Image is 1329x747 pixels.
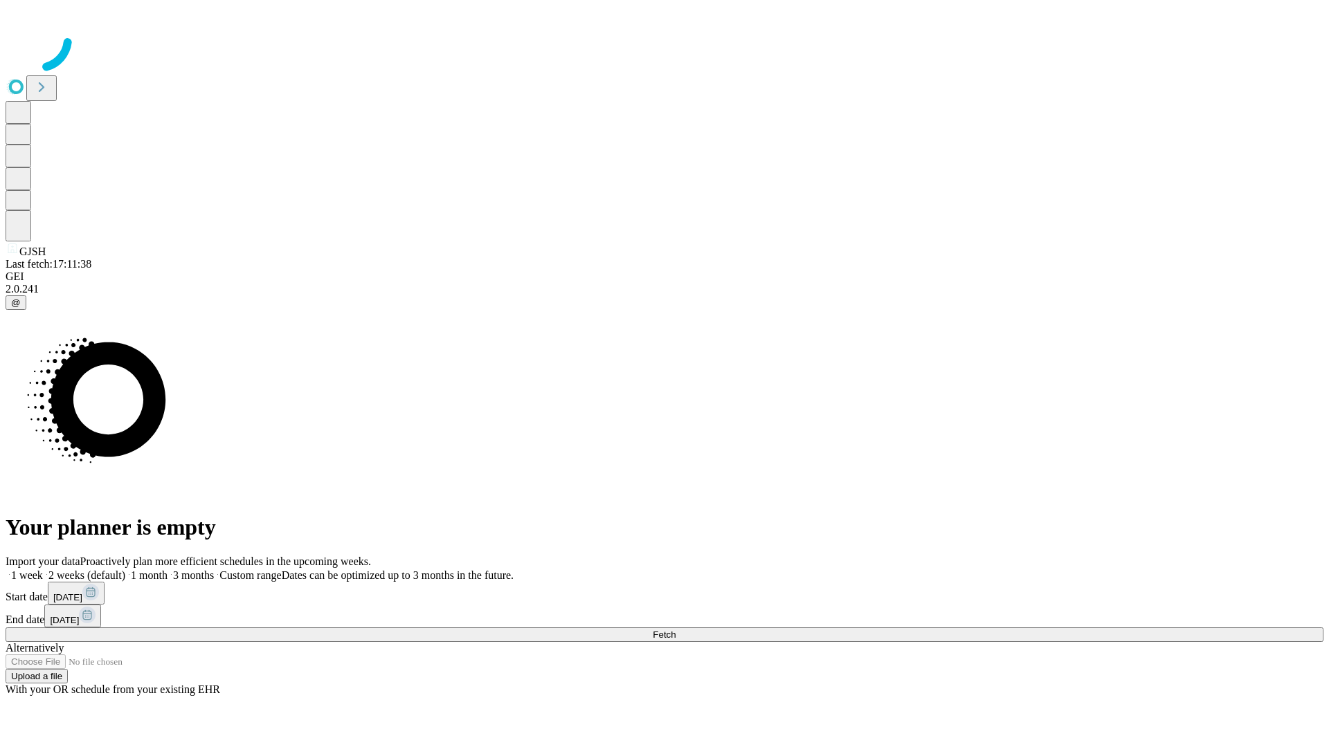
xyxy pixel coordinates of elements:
[6,627,1323,642] button: Fetch
[653,629,676,640] span: Fetch
[173,569,214,581] span: 3 months
[6,605,1323,627] div: End date
[6,270,1323,283] div: GEI
[50,615,79,625] span: [DATE]
[6,258,91,270] span: Last fetch: 17:11:38
[6,642,64,654] span: Alternatively
[6,582,1323,605] div: Start date
[6,283,1323,295] div: 2.0.241
[19,246,46,257] span: GJSH
[53,592,82,602] span: [DATE]
[131,569,168,581] span: 1 month
[48,582,105,605] button: [DATE]
[11,569,43,581] span: 1 week
[6,295,26,310] button: @
[6,683,220,695] span: With your OR schedule from your existing EHR
[6,555,80,567] span: Import your data
[48,569,125,581] span: 2 weeks (default)
[80,555,371,567] span: Proactively plan more efficient schedules in the upcoming weeks.
[282,569,514,581] span: Dates can be optimized up to 3 months in the future.
[11,297,21,308] span: @
[6,669,68,683] button: Upload a file
[219,569,281,581] span: Custom range
[6,515,1323,540] h1: Your planner is empty
[44,605,101,627] button: [DATE]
